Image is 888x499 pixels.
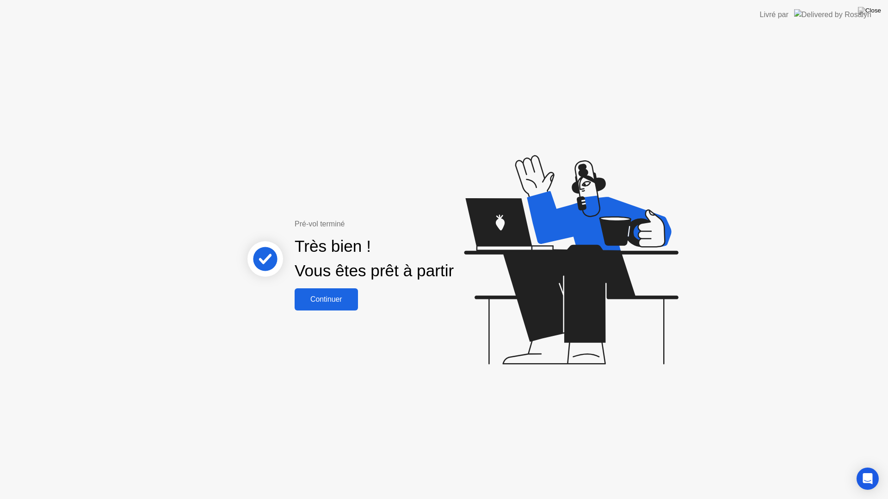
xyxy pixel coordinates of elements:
img: Delivered by Rosalyn [794,9,871,20]
div: Très bien ! Vous êtes prêt à partir [295,234,454,283]
div: Continuer [297,295,355,304]
div: Livré par [760,9,789,20]
div: Pré-vol terminé [295,219,486,230]
button: Continuer [295,288,358,310]
img: Close [858,7,881,14]
div: Open Intercom Messenger [857,468,879,490]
